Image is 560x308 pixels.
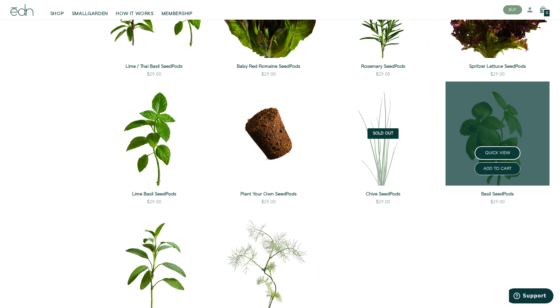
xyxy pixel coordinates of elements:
img: Lime Basil SeedPods [102,82,206,186]
span: 0 [546,11,548,15]
span: Sold Out [373,132,394,136]
a: Spritzer Lettuce SeedPods [446,63,550,70]
img: Chive SeedPods [331,82,435,186]
div: $29.00 [147,199,161,205]
a: SMALLGARDEN [68,3,112,17]
a: Lime Basil SeedPods [102,191,206,197]
a: Rosemary SeedPods [331,63,435,70]
div: $25.00 [261,199,276,205]
a: SHOP [46,3,68,17]
a: MEMBERSHIP [158,3,197,17]
div: $29.00 [376,71,390,78]
div: $29.00 [261,71,276,78]
div: $29.00 [376,199,390,205]
button: ADD TO CART [475,162,520,175]
iframe: Opens a widget where you can find more information [509,288,553,305]
span: SMALLGARDEN [72,10,108,17]
div: $29.00 [490,71,505,78]
button: QUICK VIEW [475,146,520,160]
div: $29.00 [490,199,505,205]
a: Baby Red Romaine SeedPods [217,63,321,70]
a: HOW IT WORKS [112,3,157,17]
button: BUY [503,5,522,14]
img: Plant Your Own SeedPods [217,82,321,186]
a: Chive SeedPods [331,191,435,197]
span: MEMBERSHIP [162,10,193,17]
span: HOW IT WORKS [116,10,153,17]
a: Lime / Thai Basil SeedPods [102,63,206,70]
a: Basil SeedPods [446,191,550,197]
a: Plant Your Own SeedPods [217,191,321,197]
span: SHOP [50,10,64,17]
div: $29.00 [147,71,161,78]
